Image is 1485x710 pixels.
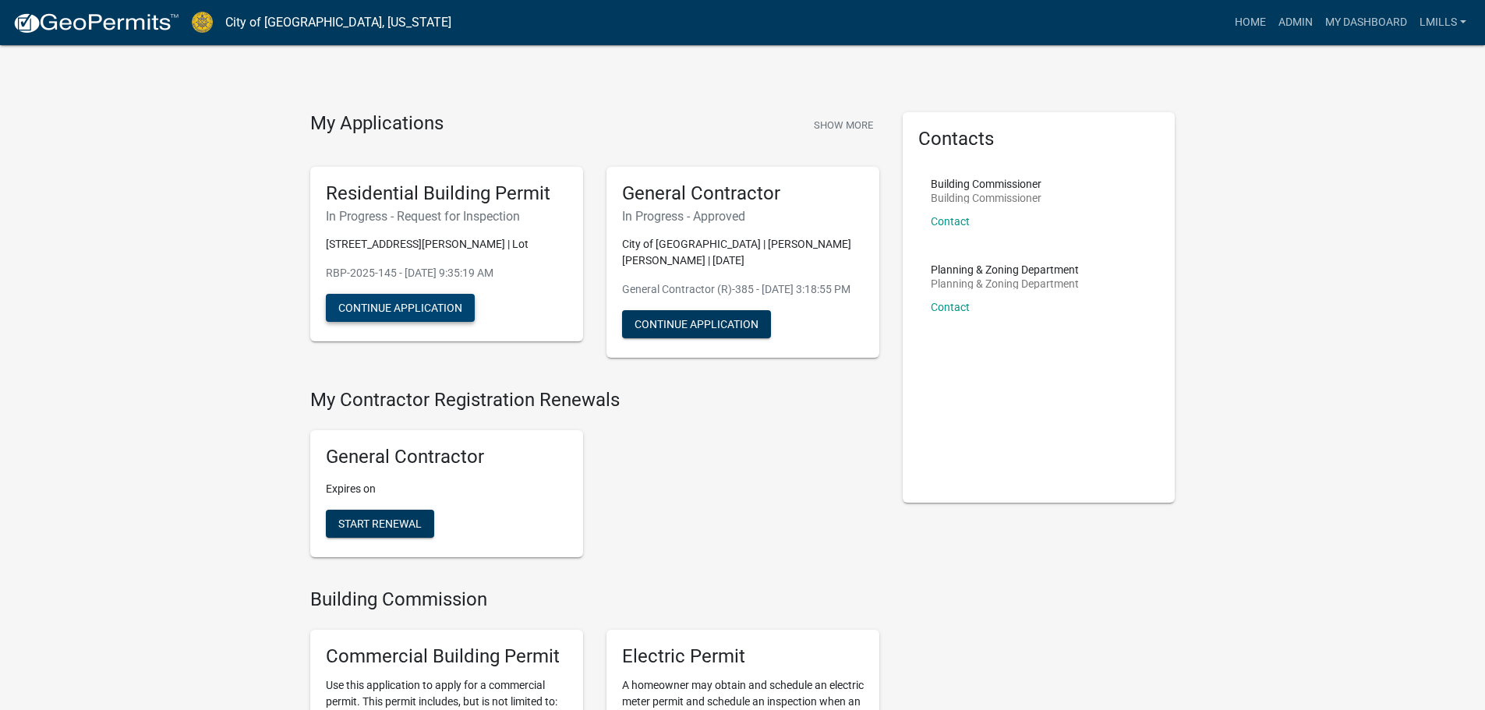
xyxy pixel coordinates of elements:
[931,193,1041,203] p: Building Commissioner
[225,9,451,36] a: City of [GEOGRAPHIC_DATA], [US_STATE]
[622,182,864,205] h5: General Contractor
[310,389,879,570] wm-registration-list-section: My Contractor Registration Renewals
[931,215,970,228] a: Contact
[326,209,567,224] h6: In Progress - Request for Inspection
[931,301,970,313] a: Contact
[808,112,879,138] button: Show More
[622,645,864,668] h5: Electric Permit
[326,645,567,668] h5: Commercial Building Permit
[310,588,879,611] h4: Building Commission
[622,281,864,298] p: General Contractor (R)-385 - [DATE] 3:18:55 PM
[326,265,567,281] p: RBP-2025-145 - [DATE] 9:35:19 AM
[622,209,864,224] h6: In Progress - Approved
[918,128,1160,150] h5: Contacts
[326,182,567,205] h5: Residential Building Permit
[326,481,567,497] p: Expires on
[326,236,567,253] p: [STREET_ADDRESS][PERSON_NAME] | Lot
[326,510,434,538] button: Start Renewal
[326,294,475,322] button: Continue Application
[622,236,864,269] p: City of [GEOGRAPHIC_DATA] | [PERSON_NAME] [PERSON_NAME] | [DATE]
[931,264,1079,275] p: Planning & Zoning Department
[931,178,1041,189] p: Building Commissioner
[622,310,771,338] button: Continue Application
[1413,8,1473,37] a: lmills
[192,12,213,33] img: City of Jeffersonville, Indiana
[326,446,567,468] h5: General Contractor
[1229,8,1272,37] a: Home
[931,278,1079,289] p: Planning & Zoning Department
[338,517,422,530] span: Start Renewal
[310,112,444,136] h4: My Applications
[310,389,879,412] h4: My Contractor Registration Renewals
[1272,8,1319,37] a: Admin
[1319,8,1413,37] a: My Dashboard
